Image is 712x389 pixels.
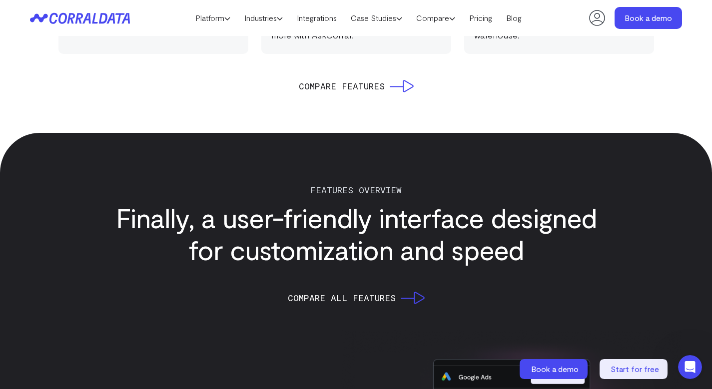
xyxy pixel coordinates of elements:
a: Compare [409,10,462,25]
h2: Finally, a user-friendly interface designed for customization and speed [110,202,602,266]
a: Start for free [600,359,670,379]
a: Compare Features [299,79,414,93]
a: Blog [499,10,529,25]
a: Case Studies [344,10,409,25]
a: Platform [188,10,237,25]
iframe: Intercom live chat [678,355,702,379]
span: Compare Features [299,79,385,93]
a: Compare all features [288,291,425,305]
a: Pricing [462,10,499,25]
a: Book a demo [520,359,590,379]
a: Industries [237,10,290,25]
a: Integrations [290,10,344,25]
span: Compare all features [288,291,396,305]
a: Book a demo [615,7,682,29]
span: Book a demo [531,364,579,374]
p: FEATURES Overview [110,183,602,197]
span: Start for free [611,364,659,374]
